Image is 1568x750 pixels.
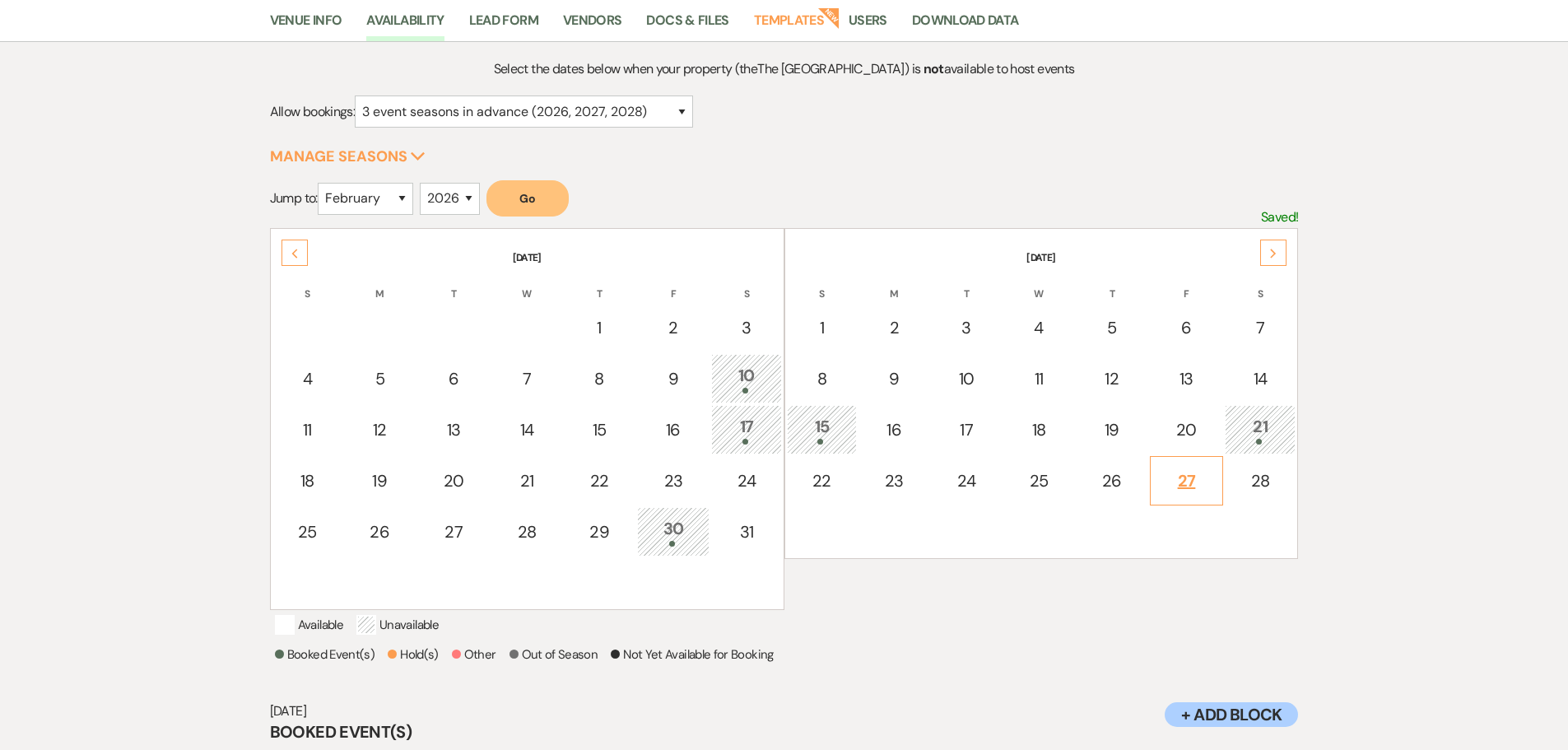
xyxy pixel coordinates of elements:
[940,366,993,391] div: 10
[353,468,407,493] div: 19
[711,267,781,301] th: S
[270,103,355,120] span: Allow bookings:
[817,6,840,29] strong: New
[646,10,728,41] a: Docs & Files
[849,10,887,41] a: Users
[573,519,626,544] div: 29
[501,519,553,544] div: 28
[1159,315,1215,340] div: 6
[1159,417,1215,442] div: 20
[281,417,333,442] div: 11
[573,417,626,442] div: 15
[426,417,482,442] div: 13
[1012,417,1065,442] div: 18
[1234,468,1287,493] div: 28
[281,519,333,544] div: 25
[1003,267,1074,301] th: W
[270,10,342,41] a: Venue Info
[1076,267,1148,301] th: T
[353,417,407,442] div: 12
[754,10,824,41] a: Templates
[1234,414,1287,445] div: 21
[912,10,1019,41] a: Download Data
[796,414,849,445] div: 15
[272,267,342,301] th: S
[720,468,772,493] div: 24
[509,645,598,664] p: Out of Season
[573,468,626,493] div: 22
[1085,468,1139,493] div: 26
[1165,702,1298,727] button: + Add Block
[924,60,944,77] strong: not
[637,267,710,301] th: F
[858,267,929,301] th: M
[426,366,482,391] div: 6
[1012,366,1065,391] div: 11
[281,468,333,493] div: 18
[720,519,772,544] div: 31
[469,10,538,41] a: Lead Form
[275,615,343,635] p: Available
[501,468,553,493] div: 21
[720,315,772,340] div: 3
[563,10,622,41] a: Vendors
[270,149,426,164] button: Manage Seasons
[573,315,626,340] div: 1
[398,58,1170,80] p: Select the dates below when your property (the The [GEOGRAPHIC_DATA] ) is available to host events
[940,468,993,493] div: 24
[564,267,635,301] th: T
[501,417,553,442] div: 14
[353,519,407,544] div: 26
[1085,366,1139,391] div: 12
[486,180,569,217] button: Go
[356,615,439,635] p: Unavailable
[1085,417,1139,442] div: 19
[720,414,772,445] div: 17
[281,366,333,391] div: 4
[1012,315,1065,340] div: 4
[366,10,444,41] a: Availability
[1234,315,1287,340] div: 7
[1234,366,1287,391] div: 14
[940,417,993,442] div: 17
[940,315,993,340] div: 3
[270,720,1299,743] h3: Booked Event(s)
[787,231,1296,265] th: [DATE]
[270,702,1299,720] h6: [DATE]
[573,366,626,391] div: 8
[426,468,482,493] div: 20
[417,267,491,301] th: T
[796,366,849,391] div: 8
[611,645,773,664] p: Not Yet Available for Booking
[646,468,701,493] div: 23
[1012,468,1065,493] div: 25
[501,366,553,391] div: 7
[452,645,496,664] p: Other
[1159,468,1215,493] div: 27
[931,267,1002,301] th: T
[426,519,482,544] div: 27
[1159,366,1215,391] div: 13
[275,645,375,664] p: Booked Event(s)
[1261,207,1298,228] p: Saved!
[868,315,920,340] div: 2
[492,267,562,301] th: W
[868,417,920,442] div: 16
[646,315,701,340] div: 2
[796,315,849,340] div: 1
[646,417,701,442] div: 16
[646,516,701,547] div: 30
[646,366,701,391] div: 9
[353,366,407,391] div: 5
[272,231,782,265] th: [DATE]
[344,267,416,301] th: M
[868,366,920,391] div: 9
[787,267,858,301] th: S
[1085,315,1139,340] div: 5
[868,468,920,493] div: 23
[388,645,439,664] p: Hold(s)
[720,363,772,394] div: 10
[270,189,318,207] span: Jump to:
[796,468,849,493] div: 22
[1150,267,1224,301] th: F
